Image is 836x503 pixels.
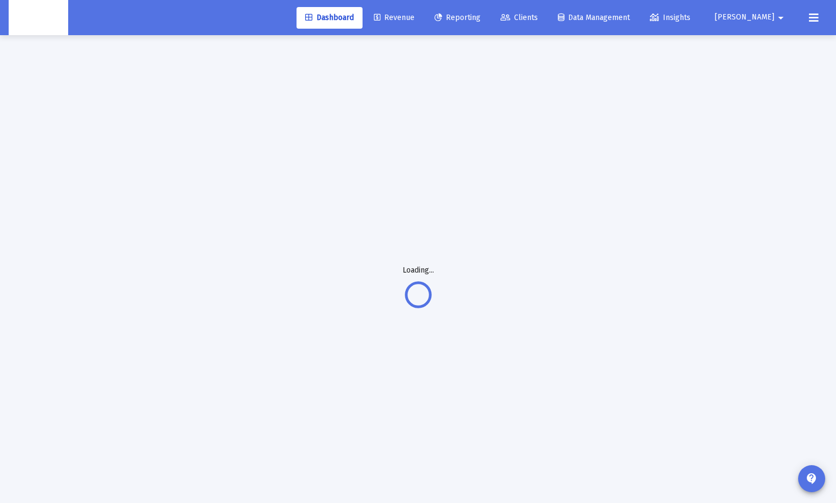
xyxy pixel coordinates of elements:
[641,7,699,29] a: Insights
[17,7,60,29] img: Dashboard
[435,13,480,22] span: Reporting
[365,7,423,29] a: Revenue
[805,472,818,485] mat-icon: contact_support
[492,7,547,29] a: Clients
[774,7,787,29] mat-icon: arrow_drop_down
[650,13,690,22] span: Insights
[702,6,800,28] button: [PERSON_NAME]
[549,7,638,29] a: Data Management
[501,13,538,22] span: Clients
[305,13,354,22] span: Dashboard
[558,13,630,22] span: Data Management
[715,13,774,22] span: [PERSON_NAME]
[297,7,363,29] a: Dashboard
[374,13,414,22] span: Revenue
[426,7,489,29] a: Reporting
